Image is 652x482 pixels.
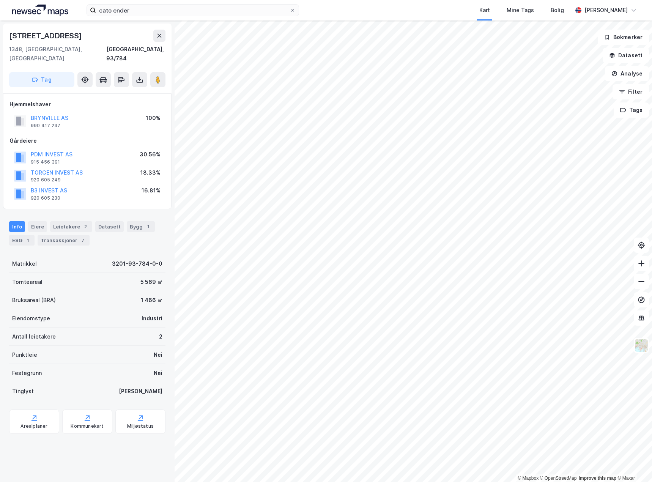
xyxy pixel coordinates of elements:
[12,350,37,359] div: Punktleie
[106,45,165,63] div: [GEOGRAPHIC_DATA], 93/784
[82,223,89,230] div: 2
[12,5,68,16] img: logo.a4113a55bc3d86da70a041830d287a7e.svg
[9,100,165,109] div: Hjemmelshaver
[9,235,35,246] div: ESG
[127,423,154,429] div: Miljøstatus
[579,476,616,481] a: Improve this map
[551,6,564,15] div: Bolig
[12,387,34,396] div: Tinglyst
[31,195,60,201] div: 920 605 230
[127,221,155,232] div: Bygg
[28,221,47,232] div: Eiere
[38,235,90,246] div: Transaksjoner
[603,48,649,63] button: Datasett
[31,177,61,183] div: 920 605 249
[507,6,534,15] div: Mine Tags
[146,113,161,123] div: 100%
[584,6,628,15] div: [PERSON_NAME]
[95,221,124,232] div: Datasett
[142,186,161,195] div: 16.81%
[518,476,539,481] a: Mapbox
[31,123,60,129] div: 990 417 237
[20,423,47,429] div: Arealplaner
[9,45,106,63] div: 1348, [GEOGRAPHIC_DATA], [GEOGRAPHIC_DATA]
[144,223,152,230] div: 1
[24,236,31,244] div: 1
[140,168,161,177] div: 18.33%
[141,296,162,305] div: 1 466 ㎡
[159,332,162,341] div: 2
[140,150,161,159] div: 30.56%
[634,338,649,353] img: Z
[12,369,42,378] div: Festegrunn
[154,369,162,378] div: Nei
[479,6,490,15] div: Kart
[31,159,60,165] div: 915 456 391
[614,446,652,482] iframe: Chat Widget
[9,136,165,145] div: Gårdeiere
[614,446,652,482] div: Kontrollprogram for chat
[154,350,162,359] div: Nei
[112,259,162,268] div: 3201-93-784-0-0
[613,84,649,99] button: Filter
[9,72,74,87] button: Tag
[9,30,83,42] div: [STREET_ADDRESS]
[598,30,649,45] button: Bokmerker
[79,236,87,244] div: 7
[142,314,162,323] div: Industri
[540,476,577,481] a: OpenStreetMap
[9,221,25,232] div: Info
[96,5,290,16] input: Søk på adresse, matrikkel, gårdeiere, leietakere eller personer
[12,259,37,268] div: Matrikkel
[71,423,104,429] div: Kommunekart
[12,277,43,287] div: Tomteareal
[614,102,649,118] button: Tags
[50,221,92,232] div: Leietakere
[12,314,50,323] div: Eiendomstype
[12,296,56,305] div: Bruksareal (BRA)
[12,332,56,341] div: Antall leietakere
[605,66,649,81] button: Analyse
[140,277,162,287] div: 5 569 ㎡
[119,387,162,396] div: [PERSON_NAME]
